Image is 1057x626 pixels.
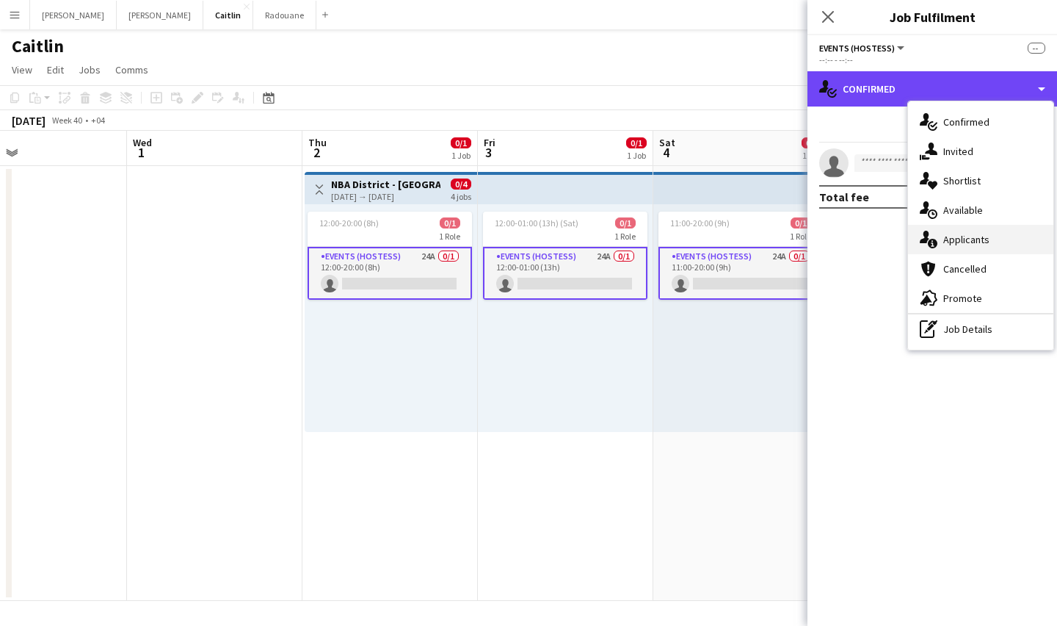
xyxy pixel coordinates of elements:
[943,115,989,129] span: Confirmed
[482,144,495,161] span: 3
[626,137,647,148] span: 0/1
[791,217,811,229] span: 0/1
[819,43,907,54] button: Events (Hostess)
[943,174,981,187] span: Shortlist
[91,115,105,126] div: +04
[331,191,440,202] div: [DATE] → [DATE]
[802,137,822,148] span: 0/1
[483,212,647,300] app-job-card: 12:00-01:00 (13h) (Sat)0/11 RoleEvents (Hostess)24A0/112:00-01:00 (13h)
[670,217,730,229] span: 11:00-20:00 (9h)
[117,1,203,29] button: [PERSON_NAME]
[807,7,1057,26] h3: Job Fulfilment
[483,247,647,300] app-card-role: Events (Hostess)24A0/112:00-01:00 (13h)
[115,63,148,76] span: Comms
[47,63,64,76] span: Edit
[131,144,152,161] span: 1
[495,217,578,229] span: 12:00-01:00 (13h) (Sat)
[627,150,646,161] div: 1 Job
[802,150,821,161] div: 1 Job
[807,71,1057,107] div: Confirmed
[615,217,636,229] span: 0/1
[308,247,472,300] app-card-role: Events (Hostess)24A0/112:00-20:00 (8h)
[73,60,106,79] a: Jobs
[484,136,495,149] span: Fri
[12,63,32,76] span: View
[30,1,117,29] button: [PERSON_NAME]
[319,217,379,229] span: 12:00-20:00 (8h)
[79,63,101,76] span: Jobs
[790,231,811,242] span: 1 Role
[1028,43,1045,54] span: --
[331,178,440,191] h3: NBA District - [GEOGRAPHIC_DATA]
[12,35,64,57] h1: Caitlin
[943,262,987,276] span: Cancelled
[943,145,973,158] span: Invited
[943,233,989,246] span: Applicants
[908,314,1053,344] div: Job Details
[819,54,1045,65] div: --:-- - --:--
[133,136,152,149] span: Wed
[657,144,675,161] span: 4
[658,247,823,300] app-card-role: Events (Hostess)24A0/111:00-20:00 (9h)
[451,179,471,190] span: 0/4
[12,113,46,128] div: [DATE]
[306,144,327,161] span: 2
[943,292,982,305] span: Promote
[819,43,895,54] span: Events (Hostess)
[440,217,460,229] span: 0/1
[614,231,636,242] span: 1 Role
[439,231,460,242] span: 1 Role
[48,115,85,126] span: Week 40
[41,60,70,79] a: Edit
[109,60,154,79] a: Comms
[253,1,316,29] button: Radouane
[451,190,471,202] div: 4 jobs
[203,1,253,29] button: Caitlin
[451,150,471,161] div: 1 Job
[308,136,327,149] span: Thu
[308,212,472,300] app-job-card: 12:00-20:00 (8h)0/11 RoleEvents (Hostess)24A0/112:00-20:00 (8h)
[659,136,675,149] span: Sat
[6,60,38,79] a: View
[819,190,869,204] div: Total fee
[658,212,823,300] app-job-card: 11:00-20:00 (9h)0/11 RoleEvents (Hostess)24A0/111:00-20:00 (9h)
[451,137,471,148] span: 0/1
[943,204,983,217] span: Available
